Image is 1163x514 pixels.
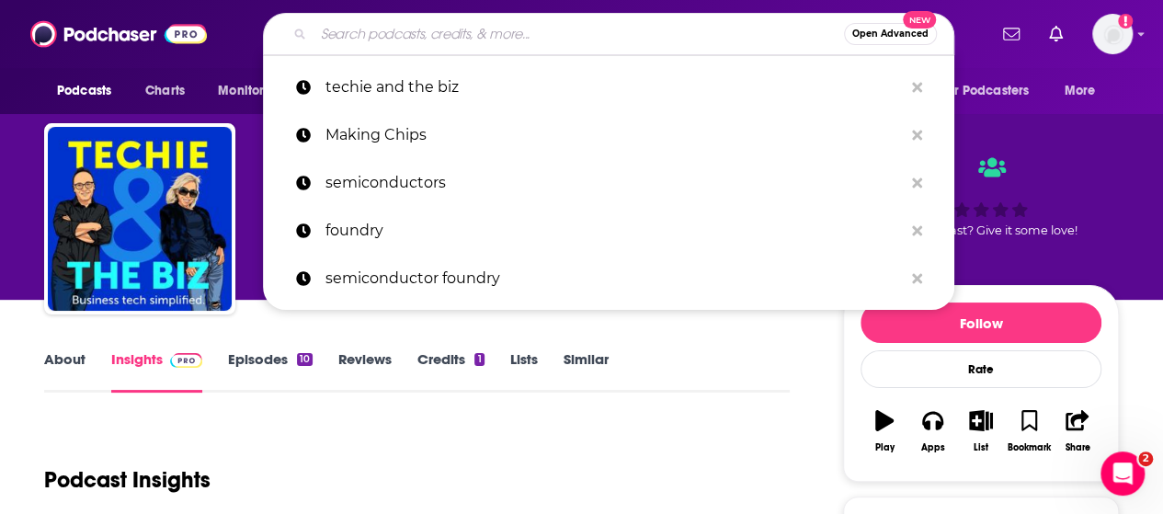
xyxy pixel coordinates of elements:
span: Charts [145,78,185,104]
a: Lists [510,350,538,393]
button: Show profile menu [1092,14,1133,54]
p: foundry [325,207,903,255]
div: Bookmark [1008,442,1051,453]
div: Rate [861,350,1101,388]
span: New [903,11,936,29]
a: Reviews [338,350,392,393]
h1: Podcast Insights [44,466,211,494]
div: 10 [297,353,313,366]
button: Follow [861,303,1101,343]
p: semiconductors [325,159,903,207]
a: About [44,350,86,393]
img: Techie & the Biz [48,127,232,311]
a: Making Chips [263,111,954,159]
button: Play [861,398,908,464]
button: open menu [1052,74,1119,109]
img: User Profile [1092,14,1133,54]
a: Credits1 [417,350,484,393]
a: Episodes10 [228,350,313,393]
a: foundry [263,207,954,255]
button: open menu [929,74,1055,109]
button: open menu [44,74,135,109]
div: Good podcast? Give it some love! [843,140,1119,254]
a: Similar [564,350,609,393]
span: Monitoring [218,78,283,104]
a: InsightsPodchaser Pro [111,350,202,393]
a: Charts [133,74,196,109]
div: Play [875,442,895,453]
button: Share [1054,398,1101,464]
button: open menu [205,74,307,109]
p: techie and the biz [325,63,903,111]
button: Bookmark [1005,398,1053,464]
p: Making Chips [325,111,903,159]
a: semiconductor foundry [263,255,954,303]
button: Apps [908,398,956,464]
div: List [974,442,988,453]
p: semiconductor foundry [325,255,903,303]
span: For Podcasters [941,78,1029,104]
span: Good podcast? Give it some love! [884,223,1077,237]
button: List [957,398,1005,464]
div: Search podcasts, credits, & more... [263,13,954,55]
span: Podcasts [57,78,111,104]
button: Open AdvancedNew [844,23,937,45]
a: techie and the biz [263,63,954,111]
span: Logged in as mindyn [1092,14,1133,54]
input: Search podcasts, credits, & more... [314,19,844,49]
a: Show notifications dropdown [1042,18,1070,50]
div: Share [1065,442,1089,453]
a: semiconductors [263,159,954,207]
div: Apps [921,442,945,453]
a: Show notifications dropdown [996,18,1027,50]
div: 1 [474,353,484,366]
img: Podchaser - Follow, Share and Rate Podcasts [30,17,207,51]
span: More [1065,78,1096,104]
span: 2 [1138,451,1153,466]
span: Open Advanced [852,29,929,39]
iframe: Intercom live chat [1100,451,1145,496]
img: Podchaser Pro [170,353,202,368]
svg: Add a profile image [1118,14,1133,29]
